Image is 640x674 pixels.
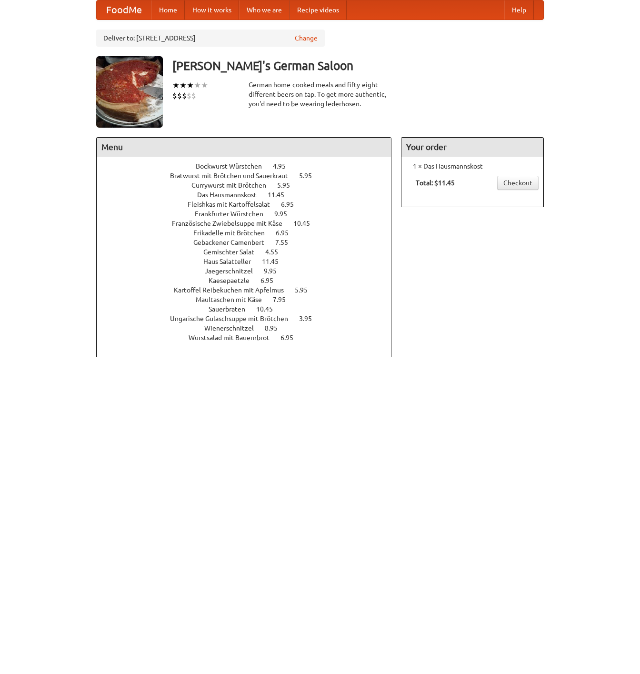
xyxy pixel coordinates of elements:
a: Kaesepaetzle 6.95 [209,277,291,284]
li: $ [191,91,196,101]
span: 4.95 [273,162,295,170]
h4: Menu [97,138,391,157]
span: Haus Salatteller [203,258,260,265]
a: Frankfurter Würstchen 9.95 [195,210,305,218]
a: Who we are [239,0,290,20]
span: Frikadelle mit Brötchen [193,229,274,237]
a: Wienerschnitzel 8.95 [204,324,295,332]
span: Kartoffel Reibekuchen mit Apfelmus [174,286,293,294]
span: 6.95 [260,277,283,284]
span: Das Hausmannskost [197,191,266,199]
span: 11.45 [262,258,288,265]
span: 10.45 [256,305,282,313]
span: 10.45 [293,220,320,227]
span: 9.95 [274,210,297,218]
span: 6.95 [276,229,298,237]
a: Jaegerschnitzel 9.95 [205,267,294,275]
span: Bockwurst Würstchen [196,162,271,170]
h4: Your order [401,138,543,157]
span: Fleishkas mit Kartoffelsalat [188,201,280,208]
span: 4.55 [265,248,288,256]
li: $ [182,91,187,101]
span: 7.95 [273,296,295,303]
li: $ [172,91,177,101]
span: Wurstsalad mit Bauernbrot [189,334,279,342]
a: Kartoffel Reibekuchen mit Apfelmus 5.95 [174,286,325,294]
span: 6.95 [281,201,303,208]
a: Currywurst mit Brötchen 5.95 [191,181,308,189]
a: Change [295,33,318,43]
a: Maultaschen mit Käse 7.95 [196,296,303,303]
li: ★ [172,80,180,91]
span: Sauerbraten [209,305,255,313]
a: Checkout [497,176,539,190]
span: 6.95 [280,334,303,342]
a: Das Hausmannskost 11.45 [197,191,302,199]
span: 9.95 [264,267,286,275]
span: Maultaschen mit Käse [196,296,271,303]
span: Currywurst mit Brötchen [191,181,276,189]
span: 5.95 [295,286,317,294]
span: 3.95 [299,315,321,322]
span: 5.95 [277,181,300,189]
li: $ [187,91,191,101]
span: Jaegerschnitzel [205,267,262,275]
span: Wienerschnitzel [204,324,263,332]
a: Bockwurst Würstchen 4.95 [196,162,303,170]
span: 8.95 [265,324,287,332]
a: Sauerbraten 10.45 [209,305,290,313]
span: 7.55 [275,239,298,246]
li: ★ [194,80,201,91]
a: Gebackener Camenbert 7.55 [193,239,306,246]
span: Ungarische Gulaschsuppe mit Brötchen [170,315,298,322]
a: Bratwurst mit Brötchen und Sauerkraut 5.95 [170,172,330,180]
a: Ungarische Gulaschsuppe mit Brötchen 3.95 [170,315,330,322]
a: How it works [185,0,239,20]
span: 5.95 [299,172,321,180]
a: Home [151,0,185,20]
a: Recipe videos [290,0,347,20]
a: Haus Salatteller 11.45 [203,258,296,265]
a: Frikadelle mit Brötchen 6.95 [193,229,306,237]
span: Kaesepaetzle [209,277,259,284]
span: Bratwurst mit Brötchen und Sauerkraut [170,172,298,180]
li: ★ [201,80,208,91]
li: ★ [187,80,194,91]
li: ★ [180,80,187,91]
h3: [PERSON_NAME]'s German Saloon [172,56,544,75]
span: 11.45 [268,191,294,199]
img: angular.jpg [96,56,163,128]
span: Französische Zwiebelsuppe mit Käse [172,220,292,227]
li: $ [177,91,182,101]
b: Total: $11.45 [416,179,455,187]
a: Wurstsalad mit Bauernbrot 6.95 [189,334,311,342]
div: Deliver to: [STREET_ADDRESS] [96,30,325,47]
span: Gemischter Salat [203,248,264,256]
li: 1 × Das Hausmannskost [406,161,539,171]
div: German home-cooked meals and fifty-eight different beers on tap. To get more authentic, you'd nee... [249,80,391,109]
a: Help [504,0,534,20]
a: Fleishkas mit Kartoffelsalat 6.95 [188,201,311,208]
a: FoodMe [97,0,151,20]
a: Gemischter Salat 4.55 [203,248,296,256]
a: Französische Zwiebelsuppe mit Käse 10.45 [172,220,328,227]
span: Frankfurter Würstchen [195,210,273,218]
span: Gebackener Camenbert [193,239,274,246]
